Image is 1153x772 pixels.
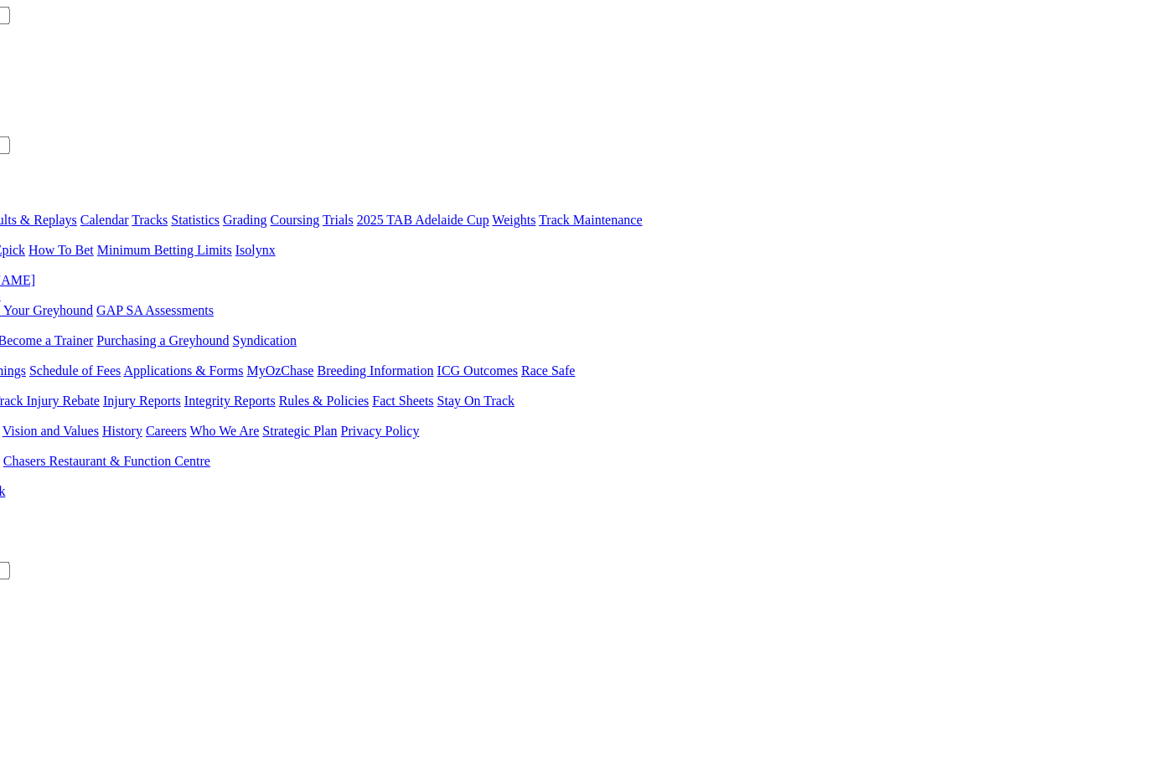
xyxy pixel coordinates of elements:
a: Statistics [172,213,220,227]
a: MyOzChase [247,363,314,378]
a: Stay On Track [437,394,514,408]
a: Purchasing a Greyhound [97,333,230,347]
a: Chasers Restaurant & Function Centre [3,454,210,468]
a: Integrity Reports [184,394,276,408]
a: Rules & Policies [279,394,370,408]
a: Who We Are [190,424,260,438]
a: 2025 TAB Adelaide Cup [357,213,489,227]
a: ICG Outcomes [437,363,518,378]
a: Calendar [80,213,129,227]
a: Syndication [233,333,297,347]
a: Coursing [271,213,320,227]
a: Vision and Values [3,424,99,438]
a: Minimum Betting Limits [97,243,232,257]
a: Injury Reports [103,394,181,408]
a: Careers [146,424,187,438]
a: History [102,424,142,438]
a: How To Bet [29,243,95,257]
a: Applications & Forms [124,363,244,378]
a: Grading [224,213,267,227]
a: Fact Sheets [373,394,434,408]
a: Track Maintenance [540,213,643,227]
a: Breeding Information [318,363,434,378]
a: Schedule of Fees [29,363,121,378]
a: Strategic Plan [263,424,338,438]
a: Trials [323,213,354,227]
a: Isolynx [235,243,276,257]
a: Privacy Policy [341,424,420,438]
a: GAP SA Assessments [97,303,215,317]
a: Tracks [132,213,168,227]
a: Weights [493,213,536,227]
a: Race Safe [521,363,575,378]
